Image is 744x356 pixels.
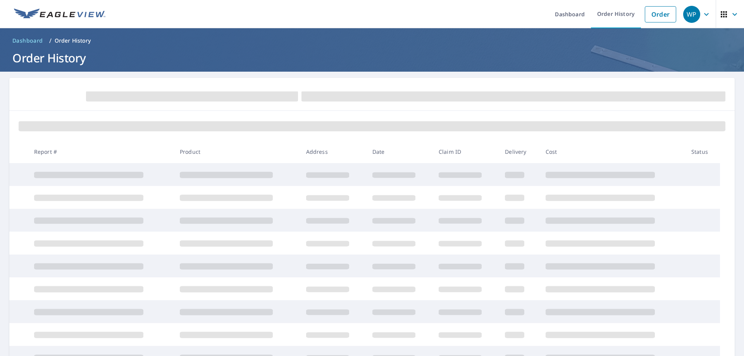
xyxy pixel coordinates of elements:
p: Order History [55,37,91,45]
div: WP [683,6,700,23]
a: Dashboard [9,34,46,47]
th: Delivery [499,140,539,163]
th: Cost [539,140,685,163]
th: Status [685,140,720,163]
span: Dashboard [12,37,43,45]
th: Address [300,140,366,163]
th: Claim ID [432,140,499,163]
li: / [49,36,52,45]
nav: breadcrumb [9,34,735,47]
th: Report # [28,140,174,163]
h1: Order History [9,50,735,66]
th: Product [174,140,300,163]
img: EV Logo [14,9,105,20]
a: Order [645,6,676,22]
th: Date [366,140,432,163]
